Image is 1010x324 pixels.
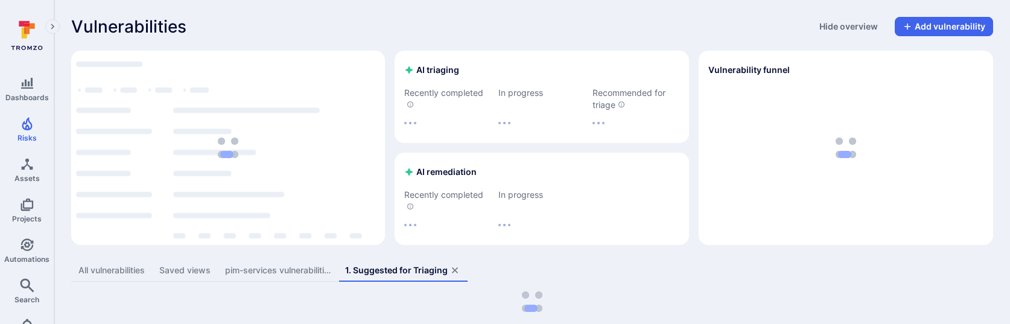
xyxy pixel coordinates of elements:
[404,224,416,226] img: Loading...
[218,138,238,158] img: Loading...
[14,174,40,183] span: Assets
[404,166,477,178] h2: AI remediation
[345,264,448,276] div: 1. Suggested for Triaging
[404,87,491,111] span: Recently completed
[592,122,605,124] img: Loading...
[404,189,491,213] span: Recently completed
[407,101,414,108] svg: AI triaged vulnerabilities in the last 7 days
[618,101,625,108] svg: Vulnerabilities with critical and high severity from supported integrations (SCA/SAST/CSPM) that ...
[14,295,39,304] span: Search
[71,259,993,282] div: assets tabs
[498,87,585,99] span: In progress
[71,291,993,312] div: loading spinner
[45,19,60,34] button: Expand navigation menu
[71,17,186,36] span: Vulnerabilities
[404,122,416,124] img: Loading...
[159,264,211,276] div: Saved views
[17,133,37,142] span: Risks
[78,264,145,276] div: All vulnerabilities
[592,87,679,111] span: Recommended for triage
[498,189,585,201] span: In progress
[71,51,385,245] div: Top integrations by vulnerabilities
[76,56,380,240] div: loading spinner
[522,291,542,312] img: Loading...
[4,255,49,264] span: Automations
[708,64,790,76] h2: Vulnerability funnel
[812,17,885,36] button: Hide overview
[12,214,42,223] span: Projects
[498,224,510,226] img: Loading...
[404,64,459,76] h2: AI triaging
[498,122,510,124] img: Loading...
[225,264,331,276] div: pim-services vulnerabilities
[5,93,49,102] span: Dashboards
[895,17,993,36] button: Add vulnerability
[407,203,414,210] svg: AI remediated vulnerabilities in the last 7 days
[48,22,57,32] i: Expand navigation menu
